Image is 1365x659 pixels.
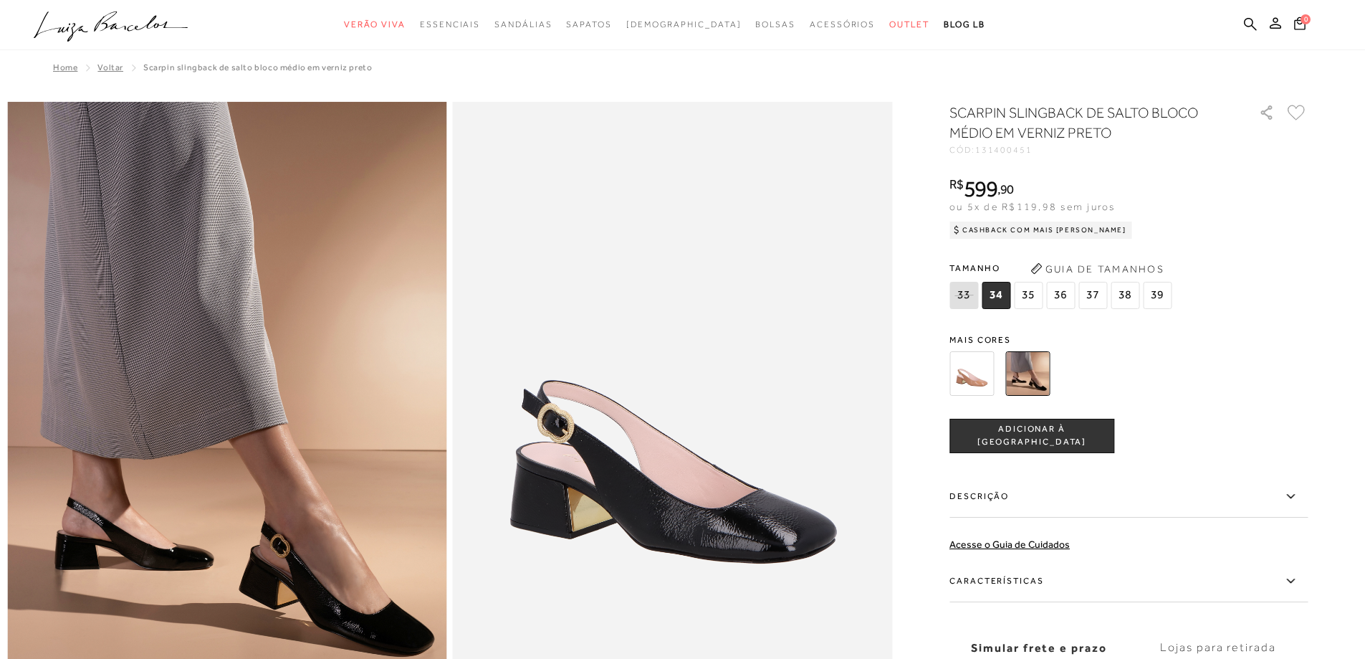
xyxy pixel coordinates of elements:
span: 0 [1301,14,1311,24]
a: Acesse o Guia de Cuidados [949,539,1070,550]
label: Descrição [949,476,1308,518]
a: noSubCategoriesText [810,11,875,38]
a: Home [53,62,77,72]
span: SCARPIN SLINGBACK DE SALTO BLOCO MÉDIO EM VERNIZ PRETO [143,62,372,72]
h1: SCARPIN SLINGBACK DE SALTO BLOCO MÉDIO EM VERNIZ PRETO [949,103,1218,143]
a: noSubCategoriesText [566,11,611,38]
span: Acessórios [810,19,875,29]
button: ADICIONAR À [GEOGRAPHIC_DATA] [949,419,1114,453]
span: 38 [1111,282,1139,309]
label: Características [949,561,1308,602]
span: 131400451 [975,145,1033,155]
i: R$ [949,178,964,191]
a: noSubCategoriesText [889,11,929,38]
a: Voltar [97,62,123,72]
a: noSubCategoriesText [420,11,480,38]
span: 33 [949,282,978,309]
img: SCARPIN SLINGBACK DE SALTO BLOCO MÉDIO EM VERNIZ PRETO [1005,351,1050,396]
span: 37 [1078,282,1107,309]
span: 34 [982,282,1010,309]
button: Guia de Tamanhos [1025,257,1169,280]
span: ou 5x de R$119,98 sem juros [949,201,1115,212]
span: Sapatos [566,19,611,29]
div: Cashback com Mais [PERSON_NAME] [949,222,1132,239]
div: CÓD: [949,146,1236,154]
a: noSubCategoriesText [626,11,742,38]
a: noSubCategoriesText [344,11,406,38]
span: 90 [1000,181,1014,196]
span: 36 [1046,282,1075,309]
span: 599 [964,176,997,202]
span: Outlet [889,19,929,29]
a: noSubCategoriesText [494,11,552,38]
span: Mais cores [949,336,1308,344]
span: 35 [1014,282,1043,309]
a: noSubCategoriesText [755,11,795,38]
a: BLOG LB [944,11,985,38]
span: 39 [1143,282,1172,309]
button: 0 [1290,16,1310,35]
span: ADICIONAR À [GEOGRAPHIC_DATA] [950,423,1113,448]
span: Essenciais [420,19,480,29]
span: Verão Viva [344,19,406,29]
span: BLOG LB [944,19,985,29]
i: , [997,183,1014,196]
span: Bolsas [755,19,795,29]
img: SCARPIN SLINGBACK DE SALTO BLOCO MÉDIO EM VERNIZ BEGE BLUSH [949,351,994,396]
span: Sandálias [494,19,552,29]
span: [DEMOGRAPHIC_DATA] [626,19,742,29]
span: Tamanho [949,257,1175,279]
